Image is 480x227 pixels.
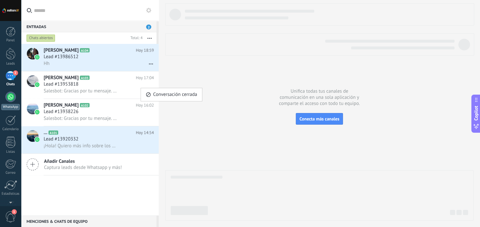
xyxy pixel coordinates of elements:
div: Listas [1,150,20,154]
span: Lead #13953818 [44,81,79,88]
img: icon [35,55,39,59]
div: WhatsApp [1,104,20,110]
span: Hoy 16:02 [136,102,154,108]
img: icon [35,137,39,142]
div: Correo [1,171,20,175]
span: Salesbot: Gracias por tu mensaje. En este momento no podemos responder, lo haremos a la brevedad ... [44,115,118,121]
div: Chats abiertos [27,34,55,42]
div: Menciones & Chats de equipo [21,215,156,227]
span: A101 [48,130,58,135]
button: Conecta más canales [296,113,343,125]
span: Conversación cerrada [153,88,197,101]
div: Calendario [1,127,20,131]
span: Conecta más canales [299,116,339,122]
a: avataricon[PERSON_NAME]A103Hoy 17:04Lead #13953818Salesbot: Gracias por tu mensaje. En este momen... [21,71,159,98]
span: ... [44,129,47,136]
span: 2 [13,70,18,76]
span: 2 [146,25,151,29]
span: Hh [44,60,49,67]
span: Lead #13938226 [44,108,79,115]
div: Leads [1,62,20,66]
span: A103 [80,76,89,80]
a: avataricon[PERSON_NAME]A102Hoy 16:02Lead #13938226Salesbot: Gracias por tu mensaje. En este momen... [21,99,159,126]
span: Hoy 17:04 [136,75,154,81]
span: Hoy 18:59 [136,47,154,54]
span: A102 [80,103,89,107]
div: Estadísticas [1,192,20,196]
div: Chats [1,82,20,87]
span: Copilot [473,106,479,120]
span: Salesbot: Gracias por tu mensaje. En este momento no podemos responder, lo haremos a la brevedad ... [44,88,118,94]
span: [PERSON_NAME] [44,47,79,54]
span: 1 [12,209,17,214]
img: icon [35,82,39,87]
div: Panel [1,38,20,43]
div: Total: 4 [128,35,143,41]
span: Captura leads desde Whatsapp y más! [44,164,122,170]
button: Más [143,32,156,44]
div: Entradas [21,21,156,32]
span: Hoy 14:54 [136,129,154,136]
span: A104 [80,48,89,52]
span: ¡Hola! Quiero más info sobre los modelos [44,143,118,149]
img: icon [35,110,39,114]
a: avataricon[PERSON_NAME]A104Hoy 18:59Lead #13986512Hh [21,44,159,71]
span: Lead #13986512 [44,54,79,60]
span: Lead #13920332 [44,136,79,142]
span: [PERSON_NAME] [44,102,79,108]
span: Añadir Canales [44,158,122,164]
a: avataricon...A101Hoy 14:54Lead #13920332¡Hola! Quiero más info sobre los modelos [21,126,159,153]
span: [PERSON_NAME] [44,75,79,81]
